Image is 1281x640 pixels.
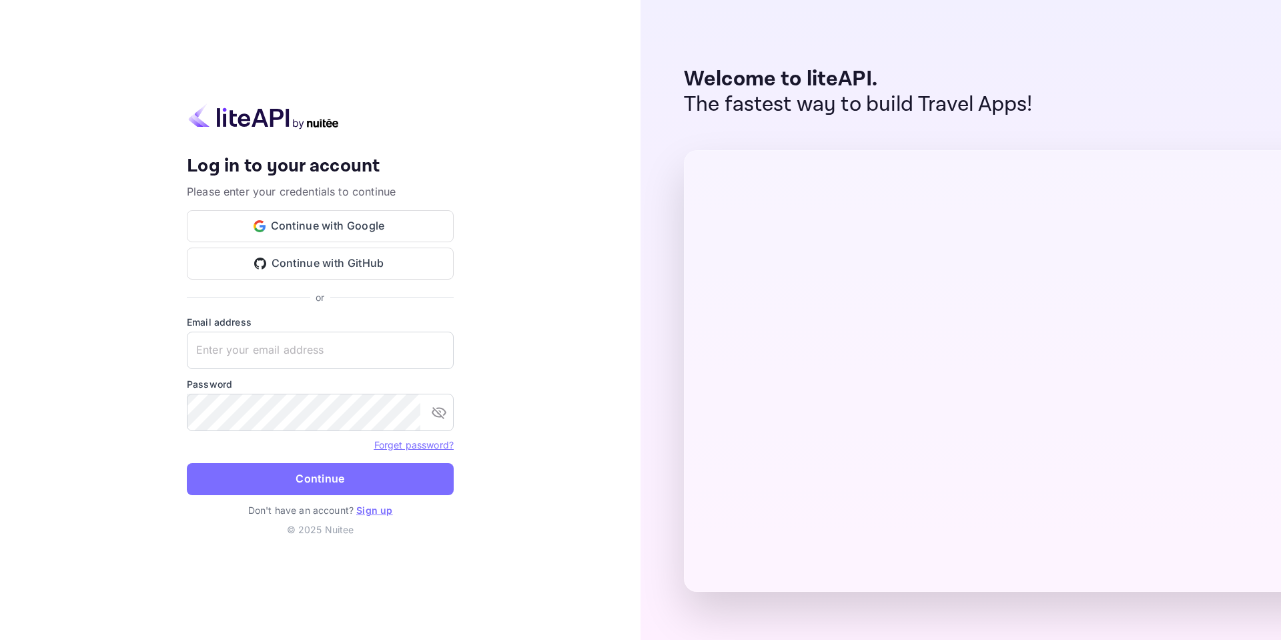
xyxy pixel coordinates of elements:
[187,210,454,242] button: Continue with Google
[187,103,340,129] img: liteapi
[187,155,454,178] h4: Log in to your account
[684,67,1033,92] p: Welcome to liteAPI.
[374,439,454,450] a: Forget password?
[187,523,454,537] p: © 2025 Nuitee
[187,315,454,329] label: Email address
[426,399,452,426] button: toggle password visibility
[187,463,454,495] button: Continue
[187,248,454,280] button: Continue with GitHub
[374,438,454,451] a: Forget password?
[684,92,1033,117] p: The fastest way to build Travel Apps!
[187,332,454,369] input: Enter your email address
[187,503,454,517] p: Don't have an account?
[316,290,324,304] p: or
[187,184,454,200] p: Please enter your credentials to continue
[356,505,392,516] a: Sign up
[187,377,454,391] label: Password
